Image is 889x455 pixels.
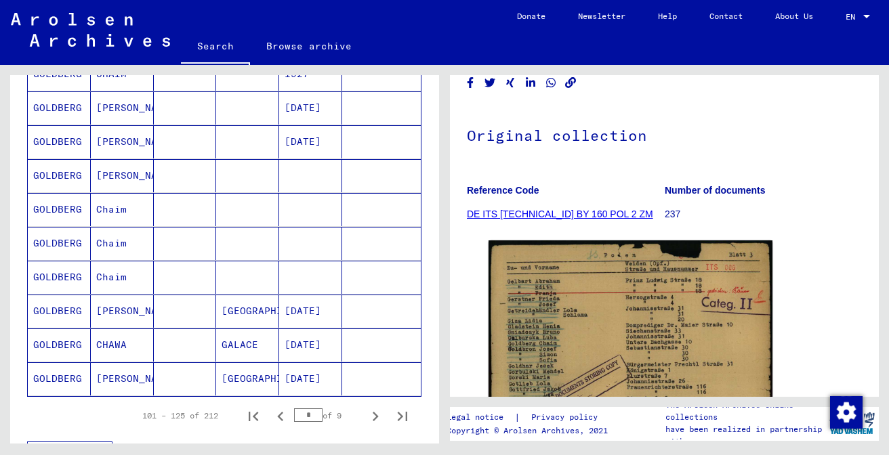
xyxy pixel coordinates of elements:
button: Share on Twitter [483,74,497,91]
mat-cell: CHAWA [91,328,154,362]
mat-cell: [GEOGRAPHIC_DATA] [216,295,279,328]
button: Share on LinkedIn [524,74,538,91]
b: Reference Code [467,185,539,196]
img: yv_logo.png [827,406,877,440]
mat-cell: [PERSON_NAME] [91,295,154,328]
mat-cell: GOLDBERG [28,227,91,260]
a: DE ITS [TECHNICAL_ID] BY 160 POL 2 ZM [467,209,653,219]
div: of 9 [294,409,362,422]
a: Search [181,30,250,65]
mat-cell: [PERSON_NAME] [91,91,154,125]
mat-select-trigger: EN [846,12,855,22]
img: Arolsen_neg.svg [11,13,170,47]
mat-cell: [DATE] [279,295,342,328]
mat-cell: [PERSON_NAME] [91,125,154,158]
mat-cell: GOLDBERG [28,193,91,226]
p: The Arolsen Archives online collections [665,399,825,423]
mat-cell: Chaim [91,261,154,294]
b: Number of documents [665,185,766,196]
mat-cell: GALACE [216,328,279,362]
a: Legal notice [447,410,514,425]
div: | [447,410,614,425]
button: Share on Facebook [463,74,478,91]
mat-cell: GOLDBERG [28,91,91,125]
mat-cell: Chaim [91,193,154,226]
div: Zustimmung ändern [829,395,862,428]
mat-cell: GOLDBERG [28,159,91,192]
h1: Original collection [467,104,862,164]
img: Zustimmung ändern [830,396,863,429]
div: 101 – 125 of 212 [142,410,218,422]
button: Share on Xing [503,74,518,91]
button: First page [240,402,267,429]
button: Last page [389,402,416,429]
mat-cell: GOLDBERG [28,261,91,294]
button: Share on WhatsApp [544,74,558,91]
a: Privacy policy [520,410,614,425]
p: Copyright © Arolsen Archives, 2021 [447,425,614,437]
p: have been realized in partnership with [665,423,825,448]
button: Copy link [564,74,578,91]
mat-cell: [GEOGRAPHIC_DATA] [216,362,279,395]
mat-cell: [DATE] [279,362,342,395]
mat-cell: [DATE] [279,328,342,362]
mat-cell: [DATE] [279,125,342,158]
a: Browse archive [250,30,368,62]
mat-cell: Chaim [91,227,154,260]
button: Previous page [267,402,294,429]
button: Next page [362,402,389,429]
mat-cell: [DATE] [279,91,342,125]
mat-cell: GOLDBERG [28,362,91,395]
p: 237 [665,207,862,221]
mat-cell: [PERSON_NAME] [91,362,154,395]
mat-cell: GOLDBERG [28,328,91,362]
mat-cell: GOLDBERG [28,295,91,328]
mat-cell: [PERSON_NAME] [91,159,154,192]
mat-cell: GOLDBERG [28,125,91,158]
